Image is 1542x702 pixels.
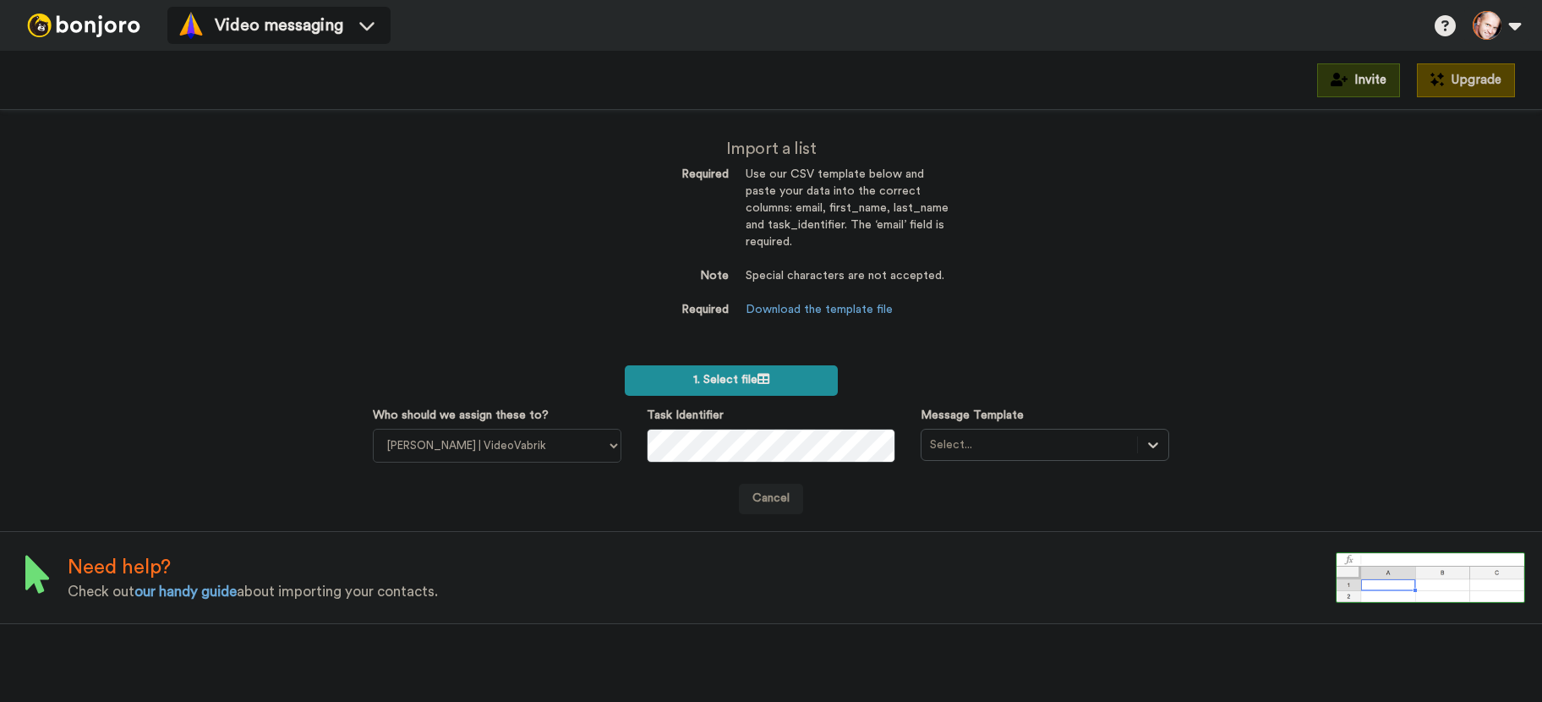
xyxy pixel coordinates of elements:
[68,553,1336,582] div: Need help?
[134,584,237,599] a: our handy guide
[746,167,949,268] dd: Use our CSV template below and paste your data into the correct columns: email, first_name, last_...
[693,374,769,386] span: 1. Select file
[593,268,729,285] dt: Note
[647,408,724,425] label: Task Identifier
[593,302,729,319] dt: Required
[739,484,803,514] a: Cancel
[1317,63,1400,97] button: Invite
[178,12,205,39] img: vm-color.svg
[1417,63,1515,97] button: Upgrade
[921,408,1024,425] label: Message Template
[215,14,343,37] span: Video messaging
[20,14,147,37] img: bj-logo-header-white.svg
[746,268,949,302] dd: Special characters are not accepted.
[373,408,549,425] label: Who should we assign these to?
[593,167,729,184] dt: Required
[593,140,949,158] h2: Import a list
[746,304,893,315] a: Download the template file
[68,582,1336,602] div: Check out about importing your contacts.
